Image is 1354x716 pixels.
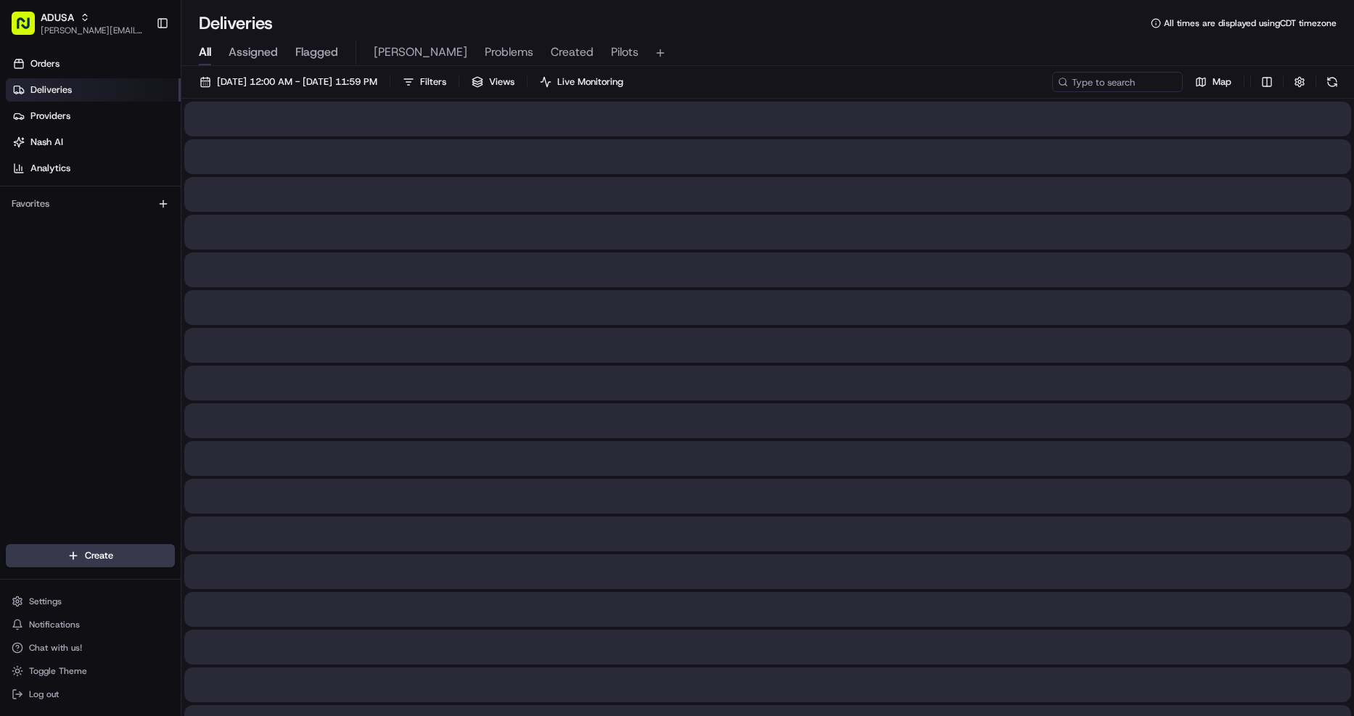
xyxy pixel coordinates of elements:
h1: Deliveries [199,12,273,35]
a: Providers [6,104,181,128]
span: Chat with us! [29,642,82,654]
span: [PERSON_NAME] [374,44,467,61]
span: Create [85,549,113,562]
button: [PERSON_NAME][EMAIL_ADDRESS][DOMAIN_NAME] [41,25,144,36]
span: Pilots [611,44,639,61]
span: Deliveries [30,83,72,96]
button: Chat with us! [6,638,175,658]
span: Toggle Theme [29,665,87,677]
span: Views [489,75,514,89]
span: Live Monitoring [557,75,623,89]
button: Settings [6,591,175,612]
button: Live Monitoring [533,72,630,92]
button: Create [6,544,175,567]
button: Notifications [6,614,175,635]
button: [DATE] 12:00 AM - [DATE] 11:59 PM [193,72,384,92]
span: [DATE] 12:00 AM - [DATE] 11:59 PM [217,75,377,89]
span: Orders [30,57,60,70]
span: Notifications [29,619,80,630]
input: Type to search [1052,72,1183,92]
span: Settings [29,596,62,607]
span: Flagged [295,44,338,61]
button: Views [465,72,521,92]
span: Nash AI [30,136,63,149]
span: Created [551,44,594,61]
button: ADUSA[PERSON_NAME][EMAIL_ADDRESS][DOMAIN_NAME] [6,6,150,41]
span: Analytics [30,162,70,175]
span: Assigned [229,44,278,61]
a: Deliveries [6,78,181,102]
a: Nash AI [6,131,181,154]
span: Problems [485,44,533,61]
button: Filters [396,72,453,92]
span: Filters [420,75,446,89]
button: Map [1189,72,1238,92]
span: All times are displayed using CDT timezone [1164,17,1337,29]
button: Refresh [1322,72,1342,92]
button: ADUSA [41,10,74,25]
button: Toggle Theme [6,661,175,681]
span: Map [1213,75,1231,89]
span: Log out [29,688,59,700]
span: All [199,44,211,61]
button: Log out [6,684,175,704]
a: Orders [6,52,181,75]
div: Favorites [6,192,175,215]
span: Providers [30,110,70,123]
a: Analytics [6,157,181,180]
